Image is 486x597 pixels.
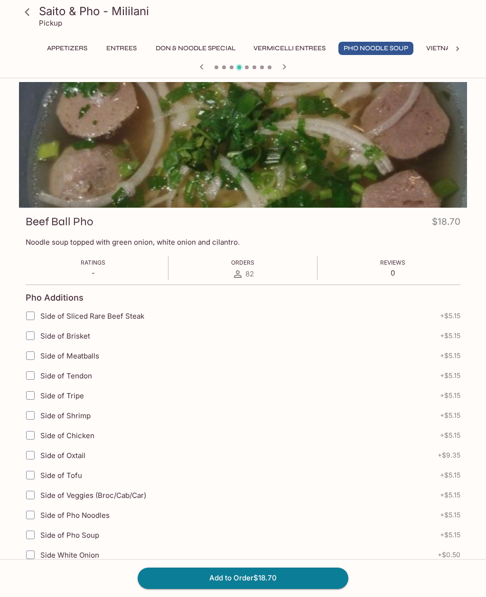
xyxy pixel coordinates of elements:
[40,551,99,560] span: Side White Onion
[245,269,254,278] span: 82
[40,451,85,460] span: Side of Oxtail
[438,451,460,459] span: + $9.35
[438,551,460,559] span: + $0.50
[440,432,460,439] span: + $5.15
[138,568,348,588] button: Add to Order$18.70
[26,214,93,229] h3: Beef Ball Pho
[440,352,460,359] span: + $5.15
[39,18,62,28] p: Pickup
[40,531,99,540] span: Side of Pho Soup
[40,511,110,520] span: Side of Pho Noodles
[440,491,460,499] span: + $5.15
[19,82,467,208] div: Beef Ball Pho
[40,371,92,380] span: Side of Tendon
[231,259,254,266] span: Orders
[40,391,84,400] span: Side of Tripe
[40,331,90,340] span: Side of Brisket
[40,411,91,420] span: Side of Shrimp
[380,268,405,277] p: 0
[150,42,241,55] button: Don & Noodle Special
[440,412,460,419] span: + $5.15
[81,259,105,266] span: Ratings
[440,511,460,519] span: + $5.15
[81,268,105,277] p: -
[26,238,460,247] p: Noodle soup topped with green onion, white onion and cilantro.
[40,471,82,480] span: Side of Tofu
[42,42,93,55] button: Appetizers
[440,312,460,320] span: + $5.15
[440,471,460,479] span: + $5.15
[440,531,460,539] span: + $5.15
[40,351,99,360] span: Side of Meatballs
[26,293,84,303] h4: Pho Additions
[440,392,460,399] span: + $5.15
[40,431,94,440] span: Side of Chicken
[338,42,413,55] button: Pho Noodle Soup
[40,312,144,321] span: Side of Sliced Rare Beef Steak
[39,4,463,18] h3: Saito & Pho - Mililani
[440,372,460,379] span: + $5.15
[100,42,143,55] button: Entrees
[380,259,405,266] span: Reviews
[440,332,460,340] span: + $5.15
[40,491,146,500] span: Side of Veggies (Broc/Cab/Car)
[248,42,331,55] button: Vermicelli Entrees
[432,214,460,233] h4: $18.70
